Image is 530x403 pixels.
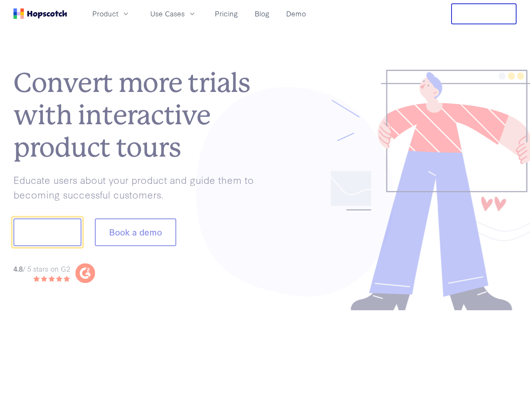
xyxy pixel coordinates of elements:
[13,264,23,273] strong: 4.8
[451,3,517,24] button: Free Trial
[13,173,265,201] p: Educate users about your product and guide them to becoming successful customers.
[13,264,70,274] div: / 5 stars on G2
[13,219,81,246] button: Show me!
[251,7,273,21] a: Blog
[150,8,185,19] span: Use Cases
[145,7,201,21] button: Use Cases
[92,8,118,19] span: Product
[13,67,265,164] h1: Convert more trials with interactive product tours
[283,7,309,21] a: Demo
[87,7,135,21] button: Product
[13,8,67,19] a: Home
[211,7,241,21] a: Pricing
[95,219,176,246] button: Book a demo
